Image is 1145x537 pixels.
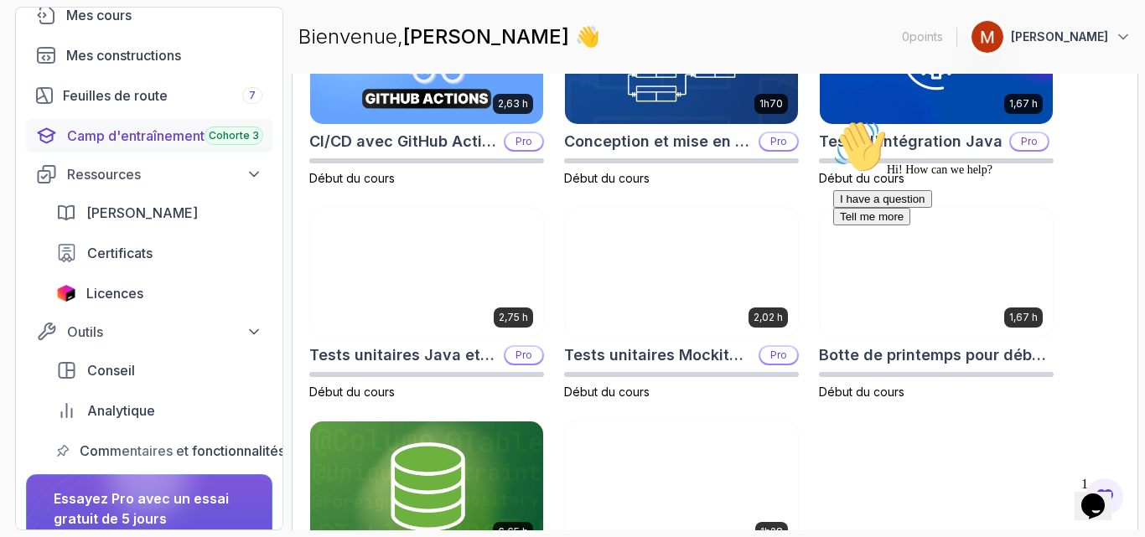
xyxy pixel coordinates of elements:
font: Tests d'intégration Java [819,132,1003,150]
font: Commentaires et fonctionnalités [80,442,285,459]
img: Carte Spring Boot pour débutants [820,208,1053,338]
a: Carte Spring Boot pour débutants1,67 hBotte de printemps pour débutantsDébut du cours [819,207,1054,401]
iframe: widget de discussion [826,113,1128,462]
font: Début du cours [819,171,904,185]
font: Mes cours [66,7,132,23]
font: Outils [67,323,103,340]
a: retour [46,434,272,467]
font: Botte de printemps pour débutants [819,346,1080,364]
button: I have a question [7,77,106,95]
font: Conception et mise en œuvre de bases de données [564,132,948,150]
font: 0 [902,29,909,44]
a: camp d'entraînement [26,119,272,152]
font: Début du cours [309,385,395,399]
font: 2,75 h [499,311,528,323]
a: construit [26,39,272,72]
img: Carte de tests unitaires Mockito et Java [565,208,798,338]
font: points [909,29,943,44]
button: image de profil utilisateur[PERSON_NAME] [971,20,1132,54]
button: Outils [26,317,272,347]
font: Tests unitaires Java et TDD [309,346,516,364]
a: licences [46,276,272,310]
div: 👋Hi! How can we help?I have a questionTell me more [7,7,308,112]
a: Carte de tests unitaires Mockito et Java2,02 hTests unitaires Mockito et JavaProDébut du cours [564,207,799,401]
span: Hi! How can we help? [7,50,166,63]
font: Bienvenue, [298,24,403,49]
font: Début du cours [564,385,650,399]
img: icône jetbrains [56,285,76,302]
font: Pro [516,349,532,361]
a: manuel [46,196,272,230]
font: Début du cours [309,171,395,185]
font: Pro [516,135,532,147]
font: Début du cours [819,385,904,399]
font: 👋 [575,24,600,49]
font: Ressources [67,166,141,183]
font: Tests unitaires Mockito et Java [564,346,799,364]
font: Camp d'entraînement [67,127,205,144]
button: Tell me more [7,95,84,112]
font: 2,02 h [754,311,783,323]
font: [PERSON_NAME] [403,24,569,49]
font: Licences [86,285,143,302]
iframe: widget de discussion [1075,470,1128,520]
font: 1,67 h [1009,97,1038,110]
font: [PERSON_NAME] [86,204,198,221]
font: Début du cours [564,171,650,185]
font: 1h70 [759,97,783,110]
a: feuilles de route [26,79,272,112]
span: 7 [249,89,256,102]
img: :wave: [7,7,60,60]
a: Carte de tests unitaires Java et TDD2,75 hTests unitaires Java et TDDProDébut du cours [309,207,544,401]
font: [PERSON_NAME] [1011,29,1108,44]
font: CI/CD avec GitHub Actions [309,132,509,150]
font: Certificats [87,245,153,261]
font: Pro [770,349,787,361]
font: Mes constructions [66,47,181,64]
font: Cohorte 3 [209,129,259,142]
font: Pro [770,135,787,147]
img: Carte de tests unitaires Java et TDD [310,208,543,338]
font: Feuilles de route [63,87,168,104]
a: analytique [46,394,272,427]
font: Analytique [87,402,155,419]
a: certificats [46,236,272,270]
a: conseil [46,354,272,387]
button: Ressources [26,159,272,189]
font: Conseil [87,362,135,379]
font: 2,63 h [498,97,528,110]
img: image de profil utilisateur [971,21,1003,53]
